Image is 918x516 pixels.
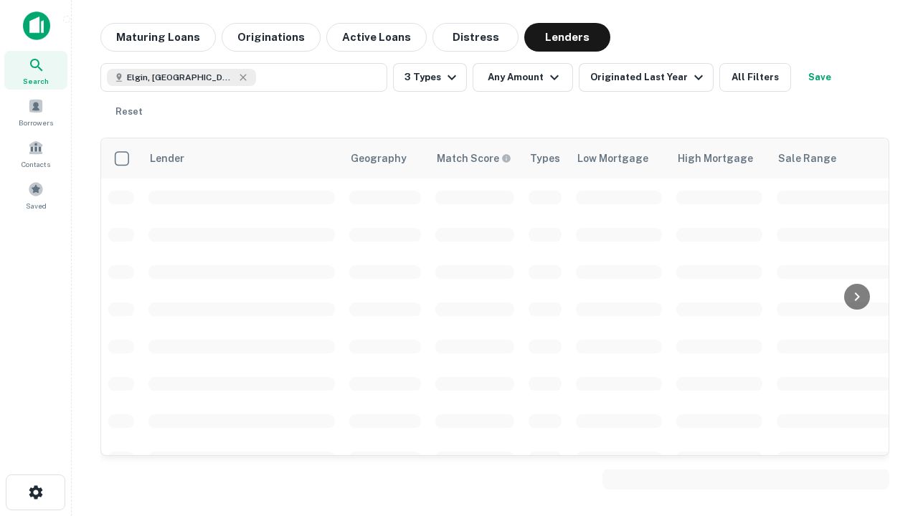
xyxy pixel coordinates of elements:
[473,63,573,92] button: Any Amount
[524,23,610,52] button: Lenders
[778,150,836,167] div: Sale Range
[222,23,321,52] button: Originations
[100,63,387,92] button: Elgin, [GEOGRAPHIC_DATA], [GEOGRAPHIC_DATA]
[106,97,152,126] button: Reset
[351,150,407,167] div: Geography
[432,23,519,52] button: Distress
[797,63,843,92] button: Save your search to get updates of matches that match your search criteria.
[127,71,235,84] span: Elgin, [GEOGRAPHIC_DATA], [GEOGRAPHIC_DATA]
[569,138,669,178] th: Low Mortgage
[23,11,50,40] img: capitalize-icon.png
[579,63,714,92] button: Originated Last Year
[437,150,511,166] div: Capitalize uses an advanced AI algorithm to match your search with the best lender. The match sco...
[4,51,67,90] a: Search
[719,63,791,92] button: All Filters
[437,150,508,166] h6: Match Score
[590,69,707,86] div: Originated Last Year
[4,92,67,131] a: Borrowers
[770,138,899,178] th: Sale Range
[521,138,569,178] th: Types
[4,176,67,214] a: Saved
[326,23,427,52] button: Active Loans
[846,355,918,424] iframe: Chat Widget
[577,150,648,167] div: Low Mortgage
[23,75,49,87] span: Search
[678,150,753,167] div: High Mortgage
[150,150,184,167] div: Lender
[342,138,428,178] th: Geography
[428,138,521,178] th: Capitalize uses an advanced AI algorithm to match your search with the best lender. The match sco...
[669,138,770,178] th: High Mortgage
[530,150,560,167] div: Types
[141,138,342,178] th: Lender
[19,117,53,128] span: Borrowers
[4,134,67,173] a: Contacts
[26,200,47,211] span: Saved
[100,23,216,52] button: Maturing Loans
[22,158,50,170] span: Contacts
[393,63,467,92] button: 3 Types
